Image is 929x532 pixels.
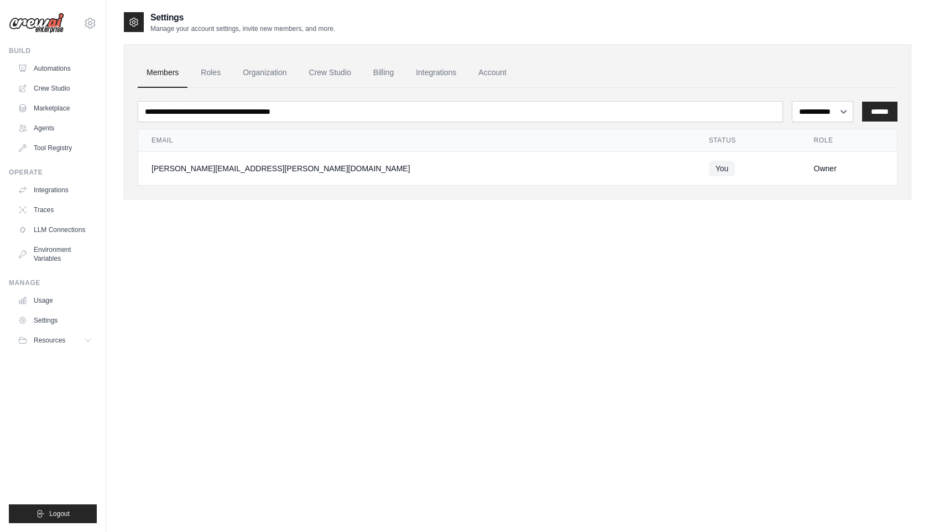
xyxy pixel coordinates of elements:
[192,58,229,88] a: Roles
[13,139,97,157] a: Tool Registry
[13,241,97,267] a: Environment Variables
[150,11,335,24] h2: Settings
[300,58,360,88] a: Crew Studio
[469,58,515,88] a: Account
[49,509,70,518] span: Logout
[13,80,97,97] a: Crew Studio
[13,60,97,77] a: Automations
[709,161,735,176] span: You
[801,129,897,152] th: Role
[13,201,97,219] a: Traces
[814,163,884,174] div: Owner
[234,58,295,88] a: Organization
[13,181,97,199] a: Integrations
[13,292,97,309] a: Usage
[9,13,64,34] img: Logo
[13,99,97,117] a: Marketplace
[13,331,97,349] button: Resources
[34,336,65,345] span: Resources
[9,504,97,523] button: Logout
[138,129,696,152] th: Email
[9,278,97,287] div: Manage
[696,129,801,152] th: Status
[9,168,97,177] div: Operate
[13,312,97,329] a: Settings
[13,119,97,137] a: Agents
[407,58,465,88] a: Integrations
[150,24,335,33] p: Manage your account settings, invite new members, and more.
[13,221,97,239] a: LLM Connections
[9,46,97,55] div: Build
[152,163,682,174] div: [PERSON_NAME][EMAIL_ADDRESS][PERSON_NAME][DOMAIN_NAME]
[138,58,187,88] a: Members
[364,58,403,88] a: Billing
